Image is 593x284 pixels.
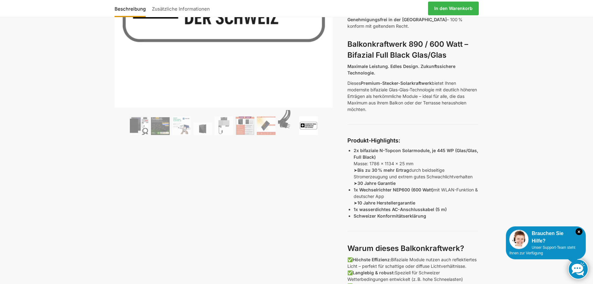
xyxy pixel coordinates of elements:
strong: Langlebig & robust: [353,270,395,275]
span: Unser Support-Team steht Ihnen zur Verfügung [509,245,575,255]
img: Bificial im Vergleich zu billig Modulen [236,116,254,135]
strong: 1x wasserdichtes AC-Anschlusskabel (5 m) [354,207,447,212]
img: Anschlusskabel-3meter_schweizer-stecker [278,110,297,135]
img: Bificial 30 % mehr Leistung [257,116,275,135]
strong: 1x Wechselrichter NEP600 (600 Watt) [354,187,434,192]
a: Zusätzliche Informationen [149,1,213,16]
strong: Bis zu 30 % mehr Ertrag [357,167,409,173]
p: mit WLAN-Funktion & deutscher App ➤ [354,186,478,206]
img: Customer service [509,230,529,249]
strong: 2x bifaziale N-Topcon Solarmodule, je 445 WP (Glas/Glas, Full Black) [354,148,478,160]
img: Balkonkraftwerk 890/600 Watt bificial Glas/Glas – Bild 3 [172,116,191,135]
strong: Balkonkraftwerk 890 / 600 Watt – Bifazial Full Black Glas/Glas [347,40,468,60]
strong: Warum dieses Balkonkraftwerk? [347,244,464,253]
i: Schließen [576,228,582,235]
strong: Premium-Stecker-Solarkraftwerk [361,80,432,86]
div: Brauchen Sie Hilfe? [509,230,582,245]
img: Balkonkraftwerk 890/600 Watt bificial Glas/Glas – Bild 9 [299,116,318,135]
strong: Produkt-Highlights: [347,137,400,144]
strong: Schweizer Konformitätserklärung [354,213,426,219]
img: Balkonkraftwerk 890/600 Watt bificial Glas/Glas – Bild 5 [214,116,233,135]
p: Masse: 1786 x 1134 x 25 mm ➤ durch beidseitige Stromerzeugung und extrem gutes Schwachlichtverhal... [354,147,478,186]
img: Balkonkraftwerk 890/600 Watt bificial Glas/Glas – Bild 2 [151,117,170,135]
strong: 30 Jahre Garantie [357,181,396,186]
a: Beschreibung [115,1,149,16]
img: Maysun [193,123,212,135]
strong: 10 Jahre Herstellergarantie [357,200,415,205]
span: Genehmigungsfrei in der [GEOGRAPHIC_DATA] [347,17,447,22]
a: In den Warenkorb [428,2,479,15]
img: Bificiales Hochleistungsmodul [130,116,148,135]
strong: Maximale Leistung. Edles Design. Zukunftssichere Technologie. [347,64,455,75]
p: Dieses bietet Ihnen modernste bifaziale Glas-Glas-Technologie mit deutlich höheren Erträgen als h... [347,80,478,113]
span: – 100 % konform mit geltendem Recht. [347,17,463,29]
strong: Höchste Effizienz: [353,257,391,262]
